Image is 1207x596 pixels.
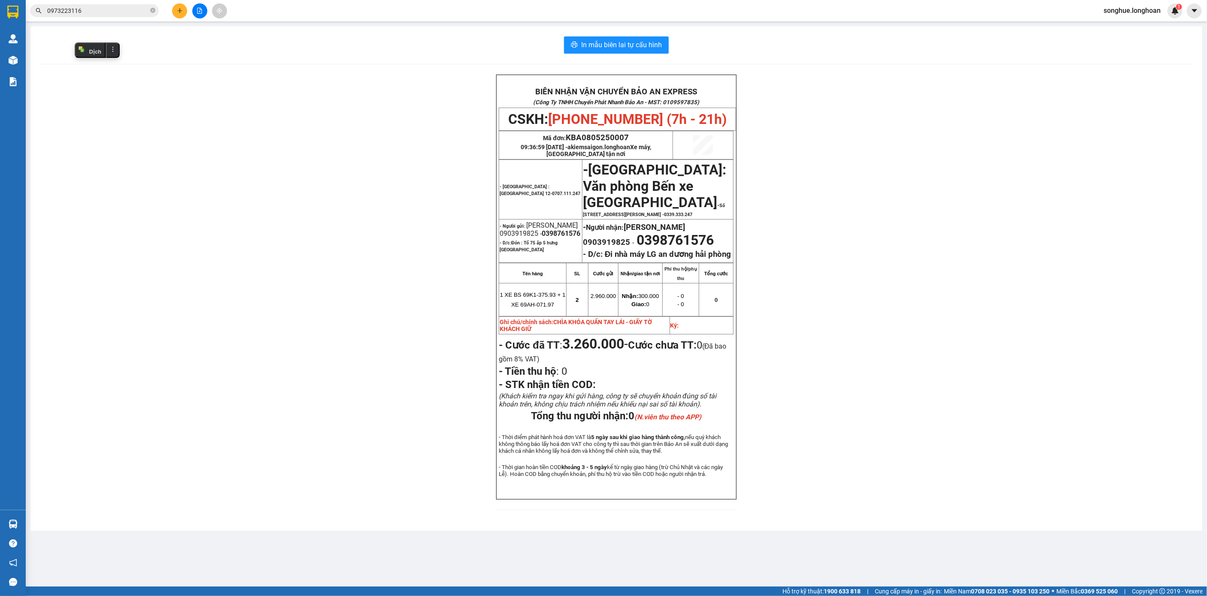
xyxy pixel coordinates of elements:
span: - Thời gian hoàn tiền COD kể từ ngày giao hàng (trừ Chủ Nhật và các ngày Lễ). Hoàn COD bằng chuyể... [499,464,723,477]
strong: Cước gửi [593,271,613,276]
span: In mẫu biên lai tự cấu hình [581,39,662,50]
span: copyright [1159,588,1165,594]
span: [PERSON_NAME] 0903919825 - [500,221,580,238]
img: warehouse-icon [9,520,18,529]
span: [GEOGRAPHIC_DATA]: Văn phòng Bến xe [GEOGRAPHIC_DATA] [583,162,726,211]
span: close-circle [150,7,155,15]
span: : [499,365,567,377]
span: 1 XE BS 69K1-375.93 + 1 XE 69AH-071.97 [500,292,566,308]
span: 2.960.000 [591,293,616,299]
span: 09:36:59 [DATE] - [521,144,651,157]
span: | [867,587,868,596]
span: - [583,162,588,178]
strong: - Tiền thu hộ [499,365,556,377]
span: - Thời điểm phát hành hoá đơn VAT là nếu quý khách không thông báo lấy hoá đơn VAT cho công ty th... [499,434,728,454]
span: question-circle [9,539,17,548]
span: CSKH: [508,111,727,127]
img: icon-new-feature [1171,7,1179,15]
strong: 1900 633 818 [824,588,861,595]
strong: Cước chưa TT: [628,339,697,351]
span: 2 [576,297,579,303]
span: 0398761576 [637,232,714,248]
span: 0339.333.247 [664,212,692,217]
span: Tổng thu người nhận: [531,410,701,422]
span: Cung cấp máy in - giấy in: [875,587,942,596]
span: Mã đơn: [543,135,629,141]
button: aim [212,3,227,18]
img: solution-icon [9,77,18,86]
span: Miền Bắc [1056,587,1118,596]
span: akiemsaigon.longhoan [546,144,651,157]
span: ⚪️ [1052,590,1054,593]
em: (N.viên thu theo APP) [634,413,701,421]
img: warehouse-icon [9,56,18,65]
span: | [1124,587,1125,596]
span: - STK nhận tiền COD: [499,379,596,391]
strong: Tổng cước [704,271,728,276]
strong: - Người gửi: [500,223,525,229]
button: plus [172,3,187,18]
strong: 3.260.000 [562,336,624,352]
span: - 0 [677,301,684,307]
span: - [GEOGRAPHIC_DATA] : [GEOGRAPHIC_DATA] 12- [500,184,580,196]
span: printer [571,41,578,49]
span: 0 [631,301,649,307]
span: CHÌA KHÓA QUẤN TAY LÁI - GIẤY TỜ KHÁCH GIỮ [500,319,652,332]
span: - [562,336,628,352]
strong: 0369 525 060 [1081,588,1118,595]
strong: 0708 023 035 - 0935 103 250 [971,588,1049,595]
span: 300.000 [622,293,659,299]
span: [PERSON_NAME] 0903919825 [583,223,685,247]
strong: (Công Ty TNHH Chuyển Phát Nhanh Bảo An - MST: 0109597835) [533,99,699,105]
span: file-add [197,8,203,14]
strong: - D/c: [500,240,558,253]
span: aim [216,8,222,14]
strong: Đi nhà máy LG an dương hải phòng [605,250,731,259]
sup: 1 [1176,4,1182,10]
span: - 0 [677,293,684,299]
span: close-circle [150,8,155,13]
strong: Phí thu hộ/phụ thu [664,266,697,281]
span: - [583,169,726,217]
span: (Khách kiểm tra ngay khi gửi hàng, công ty sẽ chuyển khoản đúng số tài khoản trên, không chịu trá... [499,392,716,408]
span: Xe máy, [GEOGRAPHIC_DATA] tận nơi [546,144,651,157]
strong: Ghi chú/chính sách: [500,319,652,332]
span: plus [177,8,183,14]
strong: - D/c: [583,250,603,259]
strong: Nhận: [622,293,638,299]
strong: Giao: [631,301,646,307]
span: Người nhận: [583,223,685,247]
button: printerIn mẫu biên lai tự cấu hình [564,36,669,54]
span: songhue.longhoan [1097,5,1168,16]
strong: 5 ngày sau khi giao hàng thành công, [591,434,685,440]
span: Miền Nam [944,587,1049,596]
strong: Ký: [670,322,679,329]
span: 0398761576 [542,229,580,238]
span: [PHONE_NUMBER] (7h - 21h) [548,111,727,127]
span: 0707.111.247 [552,191,580,196]
strong: - [583,223,685,247]
input: Tìm tên, số ĐT hoặc mã đơn [47,6,149,15]
span: caret-down [1191,7,1198,15]
img: warehouse-icon [9,34,18,43]
strong: khoảng 3 - 5 ngày [561,464,607,470]
span: : [499,339,628,351]
strong: Tên hàng [522,271,543,276]
img: logo-vxr [7,6,18,18]
span: 0 [559,365,567,377]
span: notification [9,559,17,567]
span: Đón : Tổ 75 ấp 5 hưng [GEOGRAPHIC_DATA] [500,240,558,253]
strong: BIÊN NHẬN VẬN CHUYỂN BẢO AN EXPRESS [535,87,697,96]
span: message [9,578,17,586]
span: KBA0805250007 [566,133,629,142]
span: - [630,238,637,247]
strong: Nhận/giao tận nơi [621,271,660,276]
span: 1 [1177,4,1180,10]
button: caret-down [1187,3,1202,18]
strong: SL [574,271,580,276]
span: Hỗ trợ kỹ thuật: [782,587,861,596]
span: 0 [628,410,701,422]
strong: - Cước đã TT [499,339,560,351]
button: file-add [192,3,207,18]
span: 0 [715,297,718,303]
